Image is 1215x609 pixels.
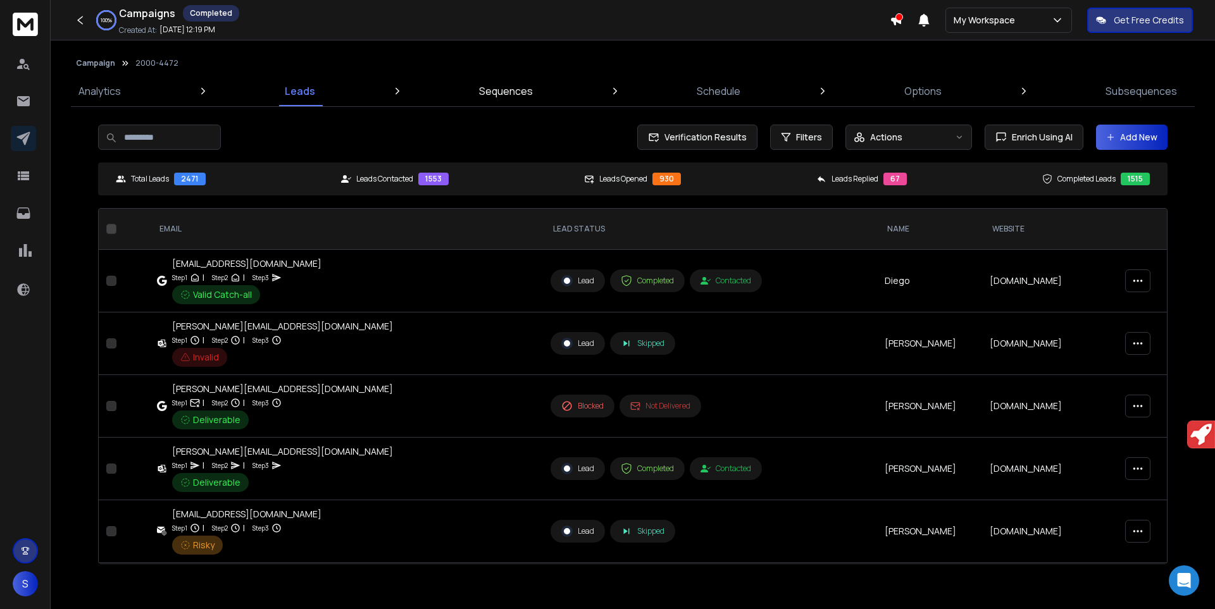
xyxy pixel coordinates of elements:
[982,209,1117,250] th: website
[770,125,833,150] button: Filters
[172,508,321,520] div: [EMAIL_ADDRESS][DOMAIN_NAME]
[659,131,747,144] span: Verification Results
[1096,125,1168,150] button: Add New
[172,397,187,409] p: Step 1
[119,6,175,21] h1: Campaigns
[543,209,877,250] th: LEAD STATUS
[131,174,169,184] p: Total Leads
[212,522,228,534] p: Step 2
[193,414,240,426] span: Deliverable
[982,312,1117,375] td: [DOMAIN_NAME]
[599,174,647,184] p: Leads Opened
[471,76,540,106] a: Sequences
[243,334,245,347] p: |
[561,526,594,537] div: Lead
[101,16,112,24] p: 100 %
[418,173,449,185] div: 1553
[1114,14,1184,27] p: Get Free Credits
[630,401,690,411] div: Not Delivered
[897,76,949,106] a: Options
[877,500,983,563] td: [PERSON_NAME]
[1057,174,1116,184] p: Completed Leads
[621,338,664,349] div: Skipped
[202,271,204,284] p: |
[832,174,878,184] p: Leads Replied
[172,271,187,284] p: Step 1
[172,334,187,347] p: Step 1
[202,397,204,409] p: |
[277,76,323,106] a: Leads
[172,257,321,270] div: [EMAIL_ADDRESS][DOMAIN_NAME]
[877,250,983,312] td: Diego
[71,76,128,106] a: Analytics
[561,338,594,349] div: Lead
[172,445,393,458] div: [PERSON_NAME][EMAIL_ADDRESS][DOMAIN_NAME]
[479,83,533,99] p: Sequences
[877,312,983,375] td: [PERSON_NAME]
[252,334,269,347] p: Step 3
[212,271,228,284] p: Step 2
[356,174,413,184] p: Leads Contacted
[561,275,594,286] div: Lead
[193,476,240,489] span: Deliverable
[135,58,178,68] p: 2000-4472
[252,459,269,472] p: Step 3
[212,459,228,472] p: Step 2
[172,522,187,534] p: Step 1
[252,522,269,534] p: Step 3
[982,500,1117,563] td: [DOMAIN_NAME]
[621,526,664,537] div: Skipped
[149,209,543,250] th: EMAIL
[193,539,215,551] span: Risky
[904,83,942,99] p: Options
[1169,565,1199,596] div: Open Intercom Messenger
[701,464,751,474] div: Contacted
[243,459,245,472] p: |
[76,58,115,68] button: Campaign
[252,397,269,409] p: Step 3
[701,276,751,286] div: Contacted
[561,463,594,474] div: Lead
[202,459,204,472] p: |
[172,459,187,472] p: Step 1
[877,375,983,438] td: [PERSON_NAME]
[689,76,748,106] a: Schedule
[870,131,902,144] p: Actions
[982,375,1117,438] td: [DOMAIN_NAME]
[172,383,393,395] div: [PERSON_NAME][EMAIL_ADDRESS][DOMAIN_NAME]
[637,125,757,150] button: Verification Results
[78,83,121,99] p: Analytics
[13,571,38,596] button: S
[877,209,983,250] th: NAME
[877,438,983,500] td: [PERSON_NAME]
[621,463,674,474] div: Completed
[159,25,215,35] p: [DATE] 12:19 PM
[621,275,674,286] div: Completed
[119,25,157,35] p: Created At:
[212,334,228,347] p: Step 2
[183,5,239,22] div: Completed
[172,320,393,333] div: [PERSON_NAME][EMAIL_ADDRESS][DOMAIN_NAME]
[1007,131,1073,144] span: Enrich Using AI
[202,334,204,347] p: |
[796,131,822,144] span: Filters
[1087,8,1193,33] button: Get Free Credits
[174,173,206,185] div: 2471
[193,351,219,364] span: Invalid
[652,173,681,185] div: 930
[252,271,269,284] p: Step 3
[561,400,604,412] div: Blocked
[1106,83,1177,99] p: Subsequences
[243,271,245,284] p: |
[985,125,1083,150] button: Enrich Using AI
[697,83,740,99] p: Schedule
[982,250,1117,312] td: [DOMAIN_NAME]
[1121,173,1150,185] div: 1515
[954,14,1020,27] p: My Workspace
[193,288,252,301] span: Valid Catch-all
[285,83,315,99] p: Leads
[982,438,1117,500] td: [DOMAIN_NAME]
[883,173,907,185] div: 67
